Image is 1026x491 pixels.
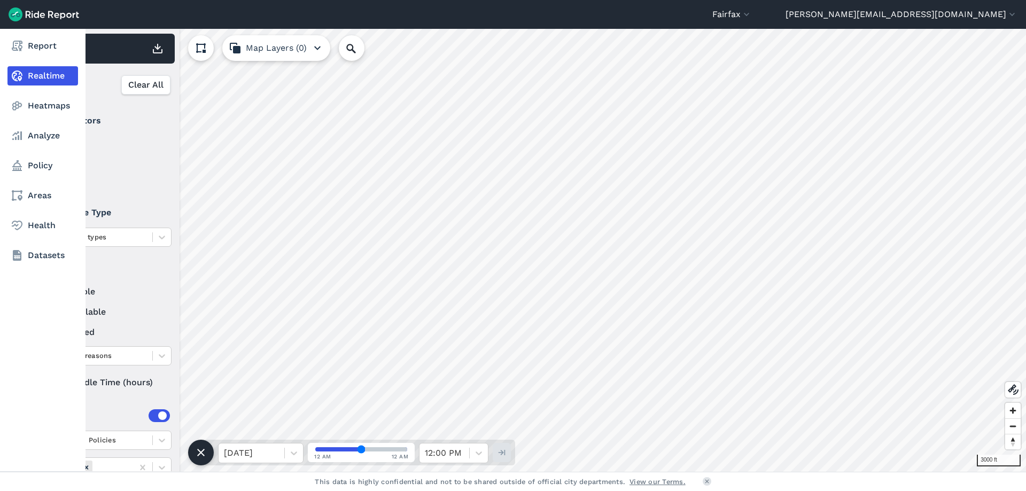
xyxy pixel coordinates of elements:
button: Reset bearing to north [1005,434,1021,449]
button: Clear All [121,75,170,95]
a: View our Terms. [629,477,686,487]
label: Bird [43,136,172,149]
input: Search Location or Vehicles [339,35,382,61]
a: Areas [7,186,78,205]
button: Zoom in [1005,403,1021,418]
div: Areas [58,409,170,422]
div: Filter [39,68,175,102]
a: Heatmaps [7,96,78,115]
summary: Status [43,255,170,285]
div: 3000 ft [977,455,1021,466]
a: Policy [7,156,78,175]
summary: Vehicle Type [43,198,170,228]
a: Health [7,216,78,235]
img: Ride Report [9,7,79,21]
canvas: Map [34,29,1026,472]
button: Fairfax [712,8,752,21]
label: Lyft [43,176,172,189]
label: reserved [43,326,172,339]
span: 12 AM [314,453,331,461]
a: Report [7,36,78,56]
button: Map Layers (0) [222,35,330,61]
button: [PERSON_NAME][EMAIL_ADDRESS][DOMAIN_NAME] [786,8,1017,21]
span: Clear All [128,79,164,91]
div: Idle Time (hours) [43,373,172,392]
label: Lime [43,156,172,169]
span: 12 AM [392,453,409,461]
a: Datasets [7,246,78,265]
a: Analyze [7,126,78,145]
summary: Areas [43,401,170,431]
label: available [43,285,172,298]
div: Remove Areas (3) [81,461,92,474]
label: unavailable [43,306,172,318]
a: Realtime [7,66,78,85]
button: Zoom out [1005,418,1021,434]
summary: Operators [43,106,170,136]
